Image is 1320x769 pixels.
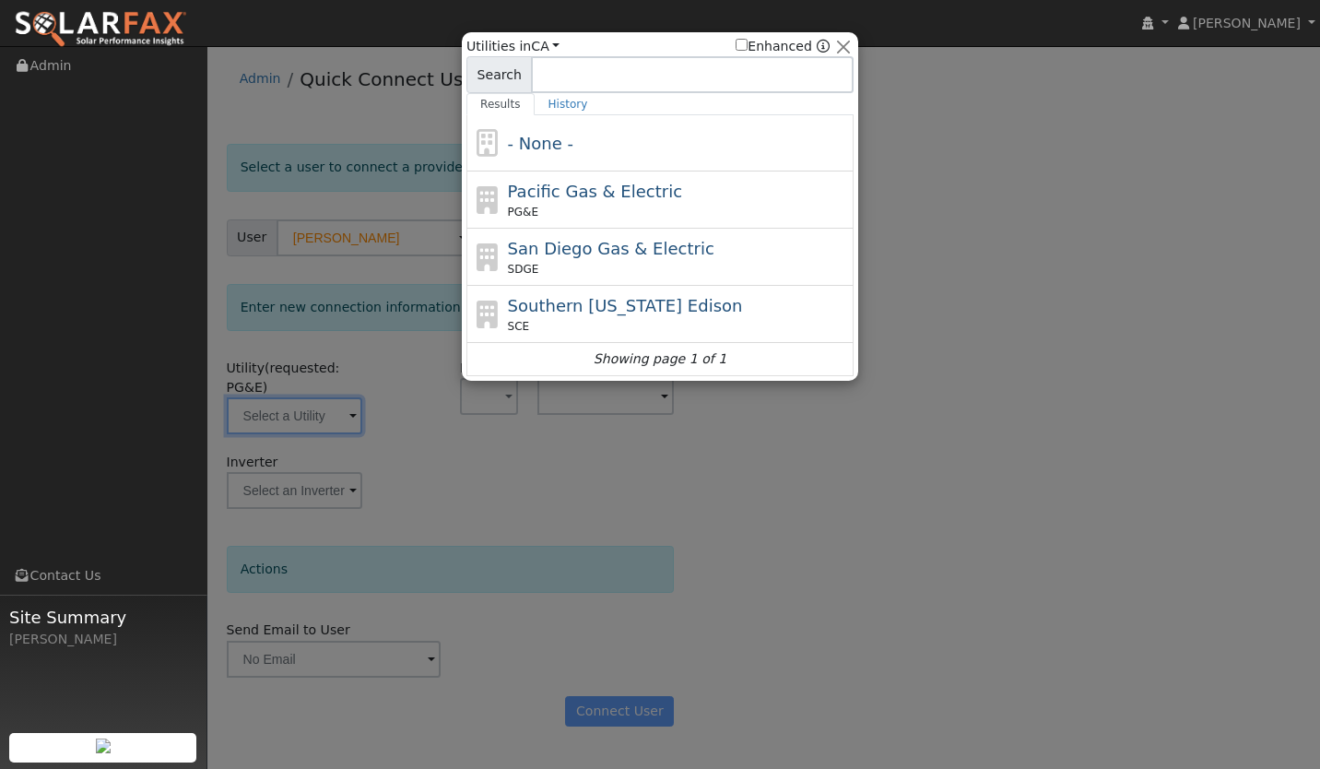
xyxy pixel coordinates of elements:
span: PG&E [508,204,538,220]
label: Enhanced [736,37,812,56]
a: Enhanced Providers [817,39,830,53]
input: Enhanced [736,39,748,51]
img: SolarFax [14,10,187,49]
span: SDGE [508,261,539,278]
span: SCE [508,318,530,335]
span: Site Summary [9,605,197,630]
a: History [535,93,602,115]
a: CA [531,39,560,53]
span: Show enhanced providers [736,37,830,56]
span: [PERSON_NAME] [1193,16,1301,30]
div: [PERSON_NAME] [9,630,197,649]
a: Results [466,93,535,115]
span: Search [466,56,532,93]
span: Pacific Gas & Electric [508,182,682,201]
span: Utilities in [466,37,560,56]
i: Showing page 1 of 1 [594,349,726,369]
span: San Diego Gas & Electric [508,239,714,258]
span: Southern [US_STATE] Edison [508,296,743,315]
span: - None - [508,134,573,153]
img: retrieve [96,739,111,753]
